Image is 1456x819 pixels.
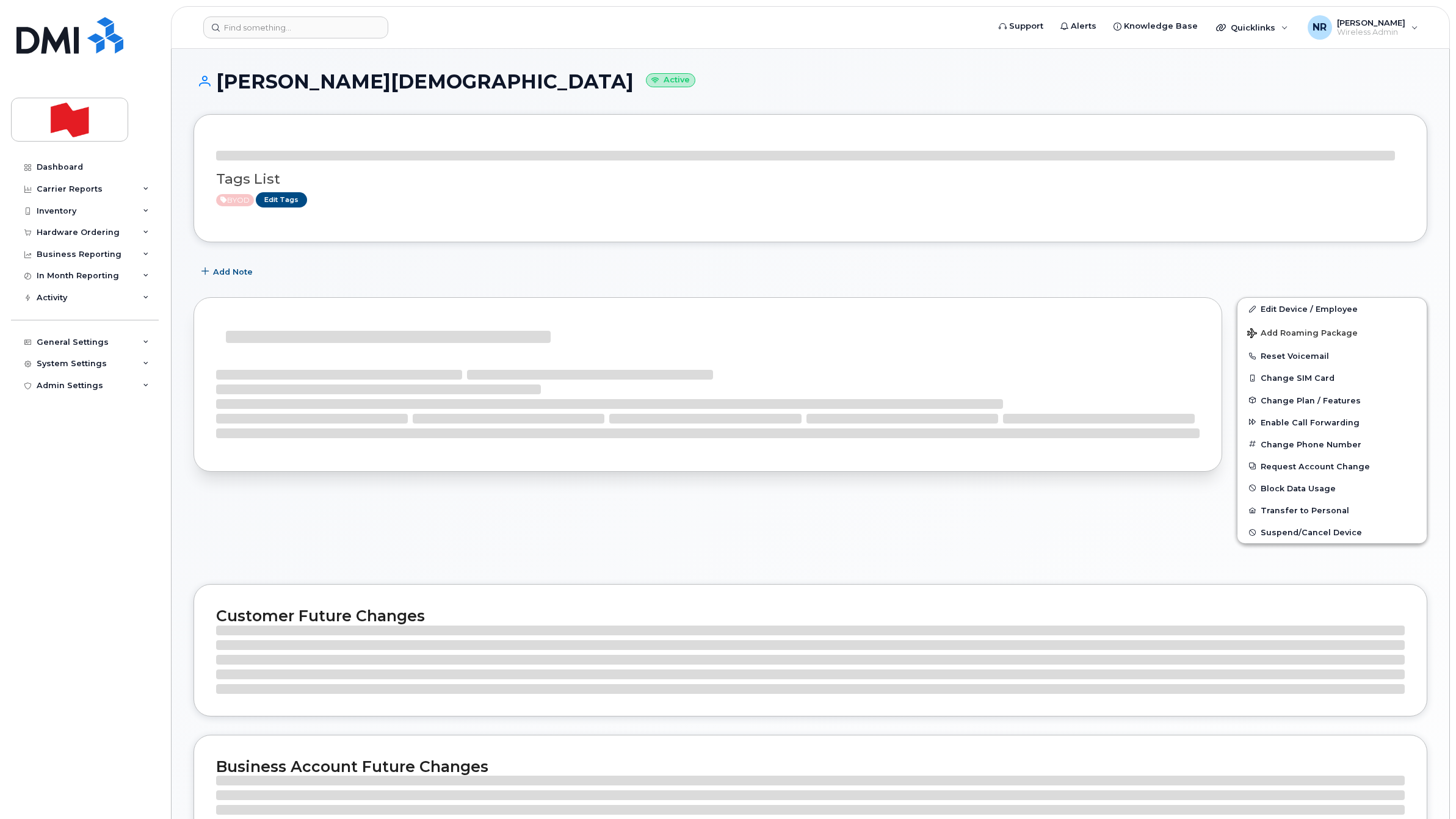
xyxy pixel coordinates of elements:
[1261,417,1360,427] span: Enable Call Forwarding
[216,757,1405,776] h2: Business Account Future Changes
[216,194,254,206] span: Active
[1237,411,1427,433] button: Enable Call Forwarding
[1237,521,1427,543] button: Suspend/Cancel Device
[1237,455,1427,477] button: Request Account Change
[1261,395,1361,405] span: Change Plan / Features
[194,71,1427,92] h1: [PERSON_NAME][DEMOGRAPHIC_DATA]
[1237,345,1427,367] button: Reset Voicemail
[256,192,307,207] a: Edit Tags
[194,261,263,283] button: Add Note
[1237,298,1427,320] a: Edit Device / Employee
[1237,477,1427,499] button: Block Data Usage
[213,266,253,278] span: Add Note
[1237,320,1427,345] button: Add Roaming Package
[1237,433,1427,455] button: Change Phone Number
[646,73,695,87] small: Active
[1247,328,1358,340] span: Add Roaming Package
[1237,389,1427,411] button: Change Plan / Features
[216,171,1405,187] h3: Tags List
[1261,528,1362,537] span: Suspend/Cancel Device
[1237,367,1427,389] button: Change SIM Card
[1237,499,1427,521] button: Transfer to Personal
[216,607,1405,625] h2: Customer Future Changes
